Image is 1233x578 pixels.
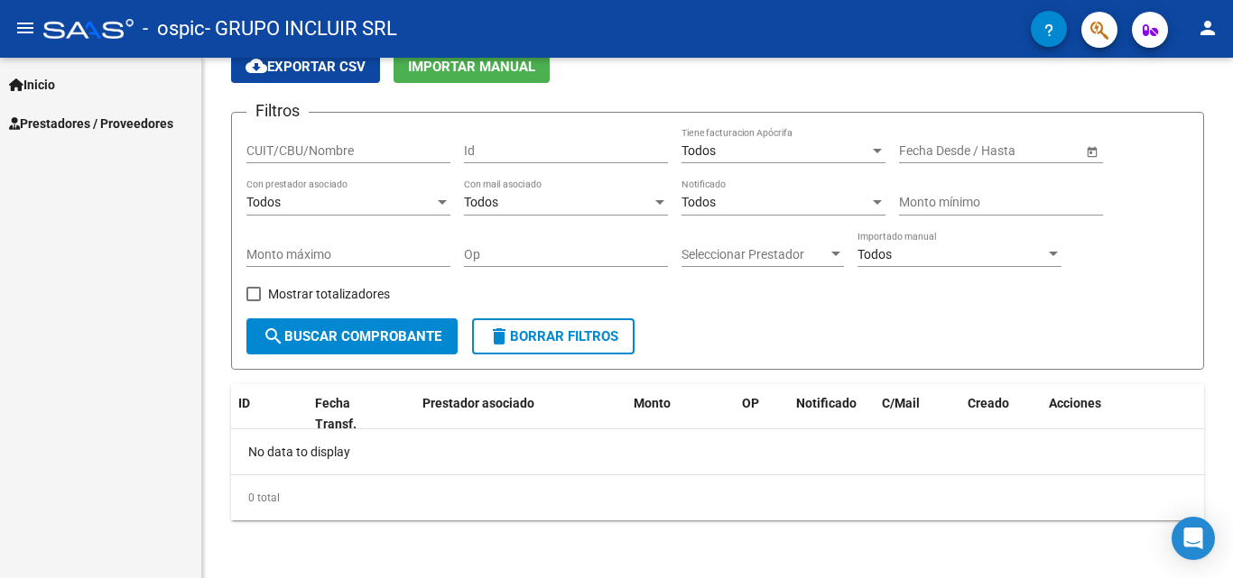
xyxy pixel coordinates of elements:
[858,247,892,261] span: Todos
[735,384,789,444] datatable-header-cell: OP
[263,328,441,344] span: Buscar Comprobante
[1042,384,1204,444] datatable-header-cell: Acciones
[488,326,510,347] mat-icon: delete
[231,475,1204,520] div: 0 total
[246,55,267,77] mat-icon: cloud_download
[246,98,309,124] h3: Filtros
[9,75,55,95] span: Inicio
[9,114,173,133] span: Prestadores / Proveedores
[315,396,357,431] span: Fecha Transf.
[1082,142,1101,161] button: Open calendar
[899,143,965,159] input: Fecha inicio
[681,195,716,209] span: Todos
[205,9,397,49] span: - GRUPO INCLUIR SRL
[789,384,875,444] datatable-header-cell: Notificado
[681,143,716,158] span: Todos
[415,384,626,444] datatable-header-cell: Prestador asociado
[634,396,671,410] span: Monto
[408,59,535,75] span: Importar Manual
[626,384,735,444] datatable-header-cell: Monto
[246,59,366,75] span: Exportar CSV
[238,396,250,410] span: ID
[980,143,1069,159] input: Fecha fin
[960,384,1042,444] datatable-header-cell: Creado
[231,384,308,444] datatable-header-cell: ID
[742,396,759,410] span: OP
[1172,517,1215,560] div: Open Intercom Messenger
[882,396,920,410] span: C/Mail
[1197,17,1219,39] mat-icon: person
[1049,396,1101,410] span: Acciones
[231,50,380,83] button: Exportar CSV
[681,247,828,262] span: Seleccionar Prestador
[143,9,205,49] span: - ospic
[14,17,36,39] mat-icon: menu
[488,328,618,344] span: Borrar Filtros
[246,195,281,209] span: Todos
[422,396,534,410] span: Prestador asociado
[231,429,1204,474] div: No data to display
[472,318,635,354] button: Borrar Filtros
[246,318,458,354] button: Buscar Comprobante
[875,384,960,444] datatable-header-cell: C/Mail
[394,50,550,83] button: Importar Manual
[263,326,284,347] mat-icon: search
[268,283,390,305] span: Mostrar totalizadores
[796,396,857,410] span: Notificado
[308,384,389,444] datatable-header-cell: Fecha Transf.
[968,396,1009,410] span: Creado
[464,195,498,209] span: Todos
